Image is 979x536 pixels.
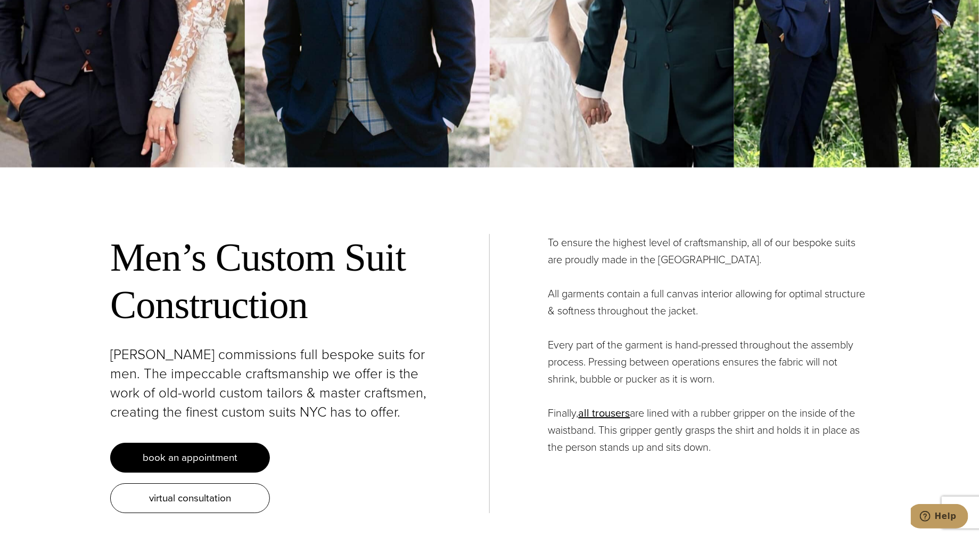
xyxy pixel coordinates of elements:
[911,504,968,531] iframe: Opens a widget where you can chat to one of our agents
[143,450,237,465] span: book an appointment
[110,345,431,421] p: [PERSON_NAME] commissions full bespoke suits for men. The impeccable craftsmanship we offer is th...
[110,483,270,513] a: virtual consultation
[548,234,869,268] p: To ensure the highest level of craftsmanship, all of our bespoke suits are proudly made in the [G...
[149,490,231,506] span: virtual consultation
[579,405,630,421] a: all trousers
[548,336,869,387] p: Every part of the garment is hand-pressed throughout the assembly process. Pressing between opera...
[548,404,869,456] p: Finally, are lined with a rubber gripper on the inside of the waistband. This gripper gently gras...
[110,234,431,329] h2: Men’s Custom Suit Construction
[110,443,270,473] a: book an appointment
[548,285,869,319] p: All garments contain a full canvas interior allowing for optimal structure & softness throughout ...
